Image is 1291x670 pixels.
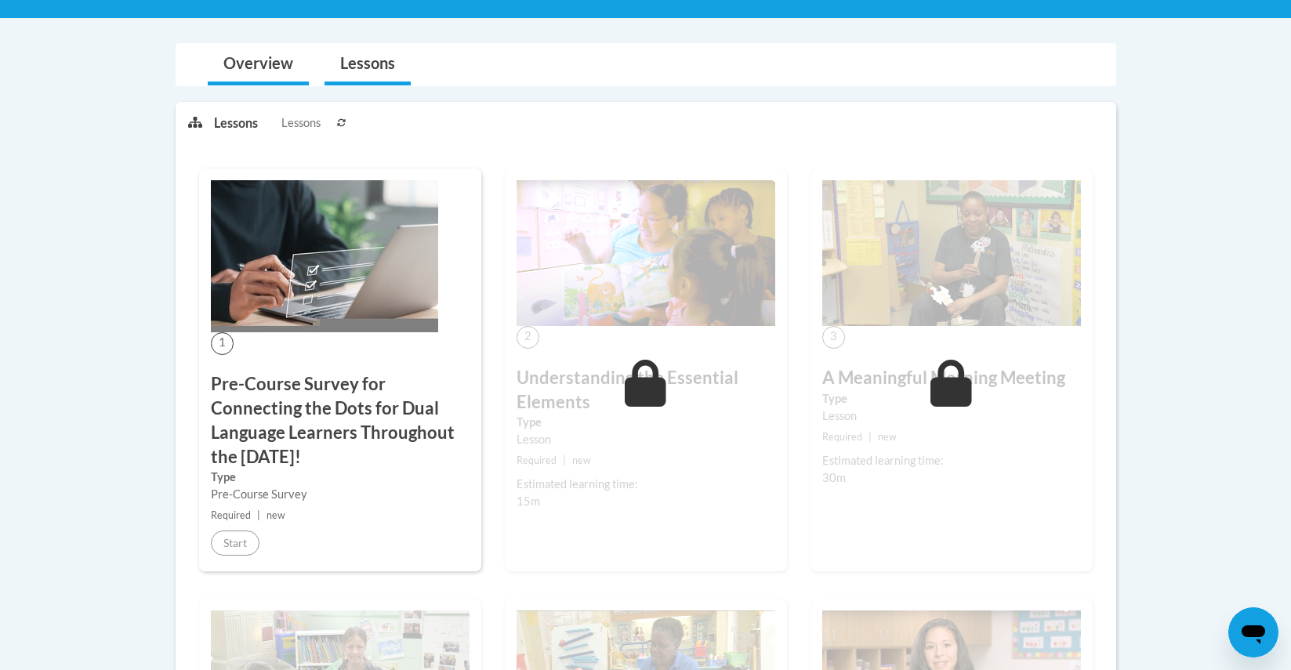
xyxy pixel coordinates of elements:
button: Start [211,531,259,556]
h3: Understanding the Essential Elements [517,366,775,415]
div: Estimated learning time: [822,452,1081,469]
span: Lessons [281,114,321,132]
span: | [563,455,566,466]
span: 30m [822,471,846,484]
img: Course Image [211,180,438,332]
span: new [267,509,285,521]
label: Type [517,414,775,431]
iframe: Button to launch messaging window [1228,607,1278,657]
span: Required [822,431,862,443]
p: Lessons [214,114,258,132]
img: Course Image [822,180,1081,326]
a: Overview [208,44,309,85]
a: Lessons [325,44,411,85]
span: 1 [211,332,234,355]
span: 15m [517,494,540,508]
div: Lesson [822,407,1081,425]
h3: A Meaningful Morning Meeting [822,366,1081,390]
span: 2 [517,326,539,349]
div: Lesson [517,431,775,448]
label: Type [822,390,1081,407]
span: Required [517,455,557,466]
div: Pre-Course Survey [211,486,470,503]
span: 3 [822,326,845,349]
span: | [257,509,260,521]
h3: Pre-Course Survey for Connecting the Dots for Dual Language Learners Throughout the [DATE]! [211,372,470,469]
span: Required [211,509,251,521]
label: Type [211,469,470,486]
span: new [878,431,897,443]
div: Estimated learning time: [517,476,775,493]
span: | [869,431,872,443]
span: new [572,455,591,466]
img: Course Image [517,180,775,326]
